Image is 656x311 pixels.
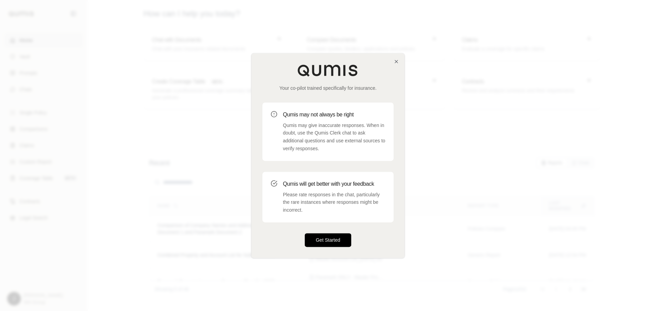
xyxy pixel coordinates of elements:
h3: Qumis will get better with your feedback [283,180,385,188]
h3: Qumis may not always be right [283,111,385,119]
p: Please rate responses in the chat, particularly the rare instances where responses might be incor... [283,191,385,214]
p: Your co-pilot trained specifically for insurance. [262,85,394,91]
button: Get Started [305,233,351,247]
img: Qumis Logo [297,64,359,76]
p: Qumis may give inaccurate responses. When in doubt, use the Qumis Clerk chat to ask additional qu... [283,122,385,153]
